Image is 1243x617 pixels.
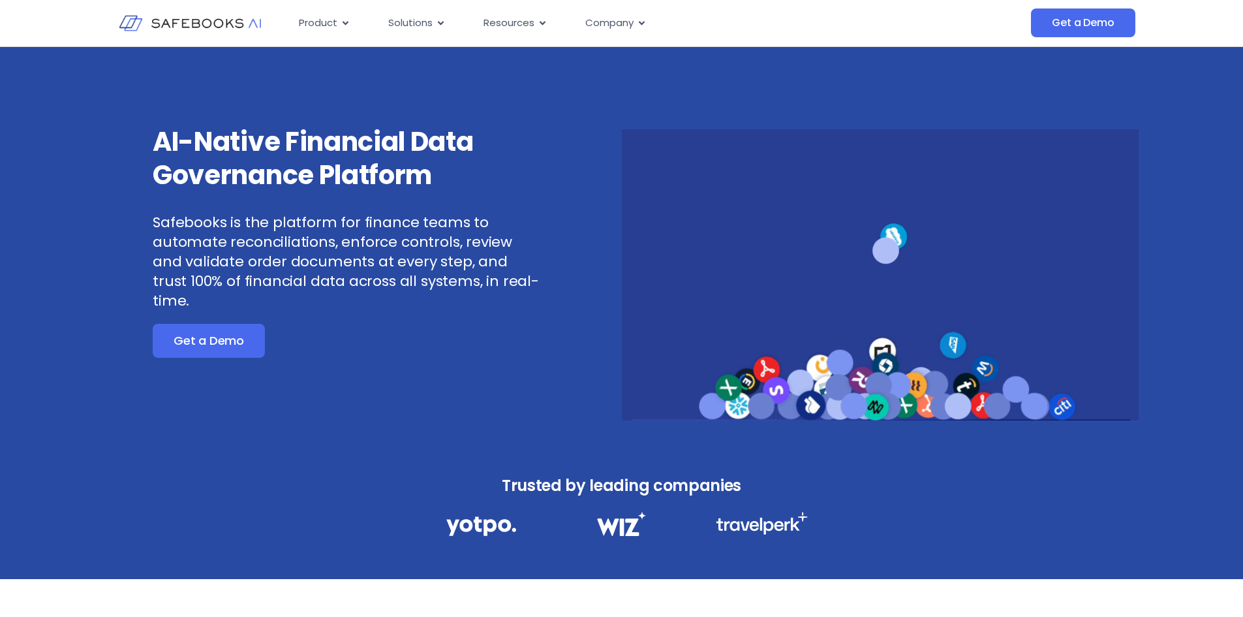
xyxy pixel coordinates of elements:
[153,324,265,358] a: Get a Demo
[288,10,900,36] div: Menu Toggle
[591,512,652,536] img: Financial Data Governance 2
[153,125,540,192] h3: AI-Native Financial Data Governance Platform
[388,16,433,31] span: Solutions
[716,512,808,535] img: Financial Data Governance 3
[446,512,516,540] img: Financial Data Governance 1
[1052,16,1114,29] span: Get a Demo
[288,10,900,36] nav: Menu
[174,334,244,347] span: Get a Demo
[153,213,540,311] p: Safebooks is the platform for finance teams to automate reconciliations, enforce controls, review...
[585,16,634,31] span: Company
[418,473,826,499] h3: Trusted by leading companies
[483,16,534,31] span: Resources
[299,16,337,31] span: Product
[5,19,204,119] iframe: profile
[1031,8,1135,37] a: Get a Demo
